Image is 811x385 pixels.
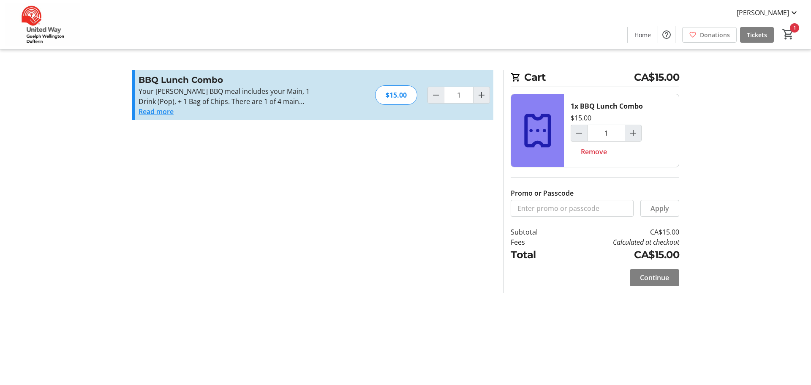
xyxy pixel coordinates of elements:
[139,106,174,117] button: Read more
[560,227,679,237] td: CA$15.00
[571,101,643,111] div: 1x BBQ Lunch Combo
[139,74,323,86] h3: BBQ Lunch Combo
[581,147,607,157] span: Remove
[730,6,806,19] button: [PERSON_NAME]
[444,87,474,104] input: BBQ Lunch Combo Quantity
[747,30,767,39] span: Tickets
[740,27,774,43] a: Tickets
[511,200,634,217] input: Enter promo or passcode
[511,70,679,87] h2: Cart
[571,143,617,160] button: Remove
[139,86,323,106] p: Your [PERSON_NAME] BBQ meal includes your Main, 1 Drink (Pop), + 1 Bag of Chips. There are 1 of 4...
[560,247,679,262] td: CA$15.00
[650,203,669,213] span: Apply
[511,237,560,247] td: Fees
[587,125,625,142] input: BBQ Lunch Combo Quantity
[630,269,679,286] button: Continue
[375,85,417,105] div: $15.00
[640,273,669,283] span: Continue
[628,27,658,43] a: Home
[511,227,560,237] td: Subtotal
[511,188,574,198] label: Promo or Passcode
[5,3,80,46] img: United Way Guelph Wellington Dufferin's Logo
[640,200,679,217] button: Apply
[682,27,737,43] a: Donations
[511,247,560,262] td: Total
[634,70,679,85] span: CA$15.00
[781,27,796,42] button: Cart
[658,26,675,43] button: Help
[571,125,587,141] button: Decrement by one
[474,87,490,103] button: Increment by one
[700,30,730,39] span: Donations
[428,87,444,103] button: Decrement by one
[634,30,651,39] span: Home
[625,125,641,141] button: Increment by one
[560,237,679,247] td: Calculated at checkout
[571,113,591,123] div: $15.00
[737,8,789,18] span: [PERSON_NAME]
